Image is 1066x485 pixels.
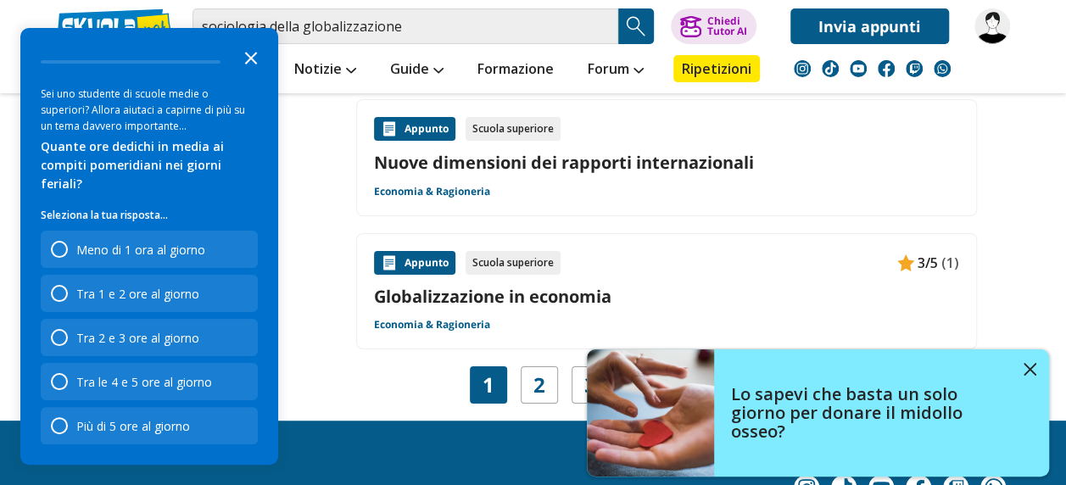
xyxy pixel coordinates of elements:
[41,275,258,312] div: Tra 1 e 2 ore al giorno
[386,55,448,86] a: Guide
[918,252,938,274] span: 3/5
[76,330,199,346] div: Tra 2 e 3 ore al giorno
[934,60,951,77] img: WhatsApp
[193,8,618,44] input: Cerca appunti, riassunti o versioni
[483,373,494,397] span: 1
[706,16,746,36] div: Chiedi Tutor AI
[583,55,648,86] a: Forum
[41,319,258,356] div: Tra 2 e 3 ore al giorno
[1024,363,1036,376] img: close
[356,366,977,404] nav: Navigazione pagine
[76,418,190,434] div: Più di 5 ore al giorno
[234,40,268,74] button: Close the survey
[587,349,1049,477] a: Lo sapevi che basta un solo giorno per donare il midollo osseo?
[76,242,205,258] div: Meno di 1 ora al giorno
[374,285,959,308] a: Globalizzazione in economia
[41,231,258,268] div: Meno di 1 ora al giorno
[974,8,1010,44] img: frapis71
[822,60,839,77] img: tiktok
[41,137,258,193] div: Quante ore dedichi in media ai compiti pomeridiani nei giorni feriali?
[20,28,278,465] div: Survey
[466,251,561,275] div: Scuola superiore
[897,254,914,271] img: Appunti contenuto
[941,252,959,274] span: (1)
[374,251,455,275] div: Appunto
[673,55,760,82] a: Ripetizioni
[731,385,1011,441] h4: Lo sapevi che basta un solo giorno per donare il midollo osseo?
[850,60,867,77] img: youtube
[76,374,212,390] div: Tra le 4 e 5 ore al giorno
[76,286,199,302] div: Tra 1 e 2 ore al giorno
[584,373,596,397] a: 3
[374,318,490,332] a: Economia & Ragioneria
[41,407,258,444] div: Più di 5 ore al giorno
[374,185,490,198] a: Economia & Ragioneria
[381,254,398,271] img: Appunti contenuto
[374,117,455,141] div: Appunto
[533,373,545,397] a: 2
[381,120,398,137] img: Appunti contenuto
[374,151,959,174] a: Nuove dimensioni dei rapporti internazionali
[466,117,561,141] div: Scuola superiore
[794,60,811,77] img: instagram
[671,8,756,44] button: ChiediTutor AI
[41,86,258,134] div: Sei uno studente di scuole medie o superiori? Allora aiutaci a capirne di più su un tema davvero ...
[906,60,923,77] img: twitch
[878,60,895,77] img: facebook
[290,55,360,86] a: Notizie
[41,363,258,400] div: Tra le 4 e 5 ore al giorno
[473,55,558,86] a: Formazione
[618,8,654,44] button: Search Button
[41,207,258,224] p: Seleziona la tua risposta...
[790,8,949,44] a: Invia appunti
[623,14,649,39] img: Cerca appunti, riassunti o versioni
